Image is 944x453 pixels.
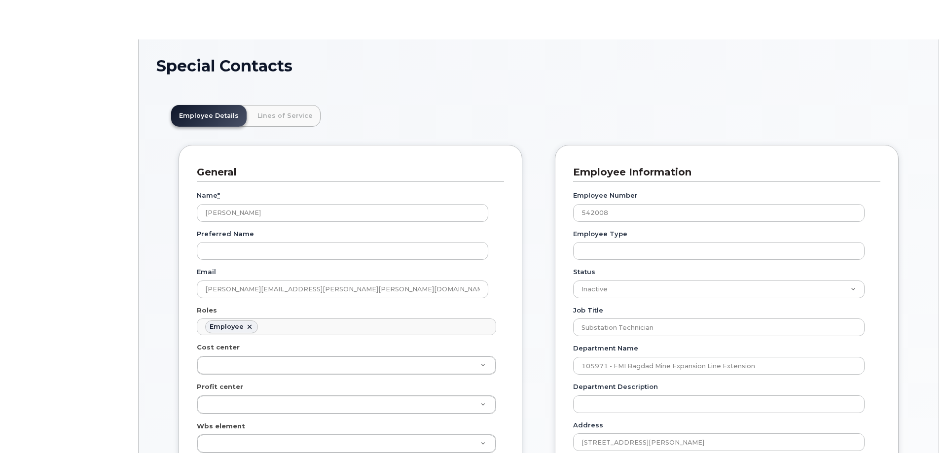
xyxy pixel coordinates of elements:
[573,229,627,239] label: Employee Type
[156,57,921,74] h1: Special Contacts
[573,420,603,430] label: Address
[210,323,244,331] div: Employee
[250,105,321,127] a: Lines of Service
[573,166,873,179] h3: Employee Information
[573,191,638,200] label: Employee Number
[171,105,247,127] a: Employee Details
[573,344,638,353] label: Department Name
[197,343,240,352] label: Cost center
[573,267,595,277] label: Status
[573,382,658,391] label: Department Description
[573,306,603,315] label: Job Title
[197,166,497,179] h3: General
[197,382,243,391] label: Profit center
[197,421,245,431] label: Wbs element
[218,191,220,199] abbr: required
[197,191,220,200] label: Name
[197,229,254,239] label: Preferred Name
[197,306,217,315] label: Roles
[197,267,216,277] label: Email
